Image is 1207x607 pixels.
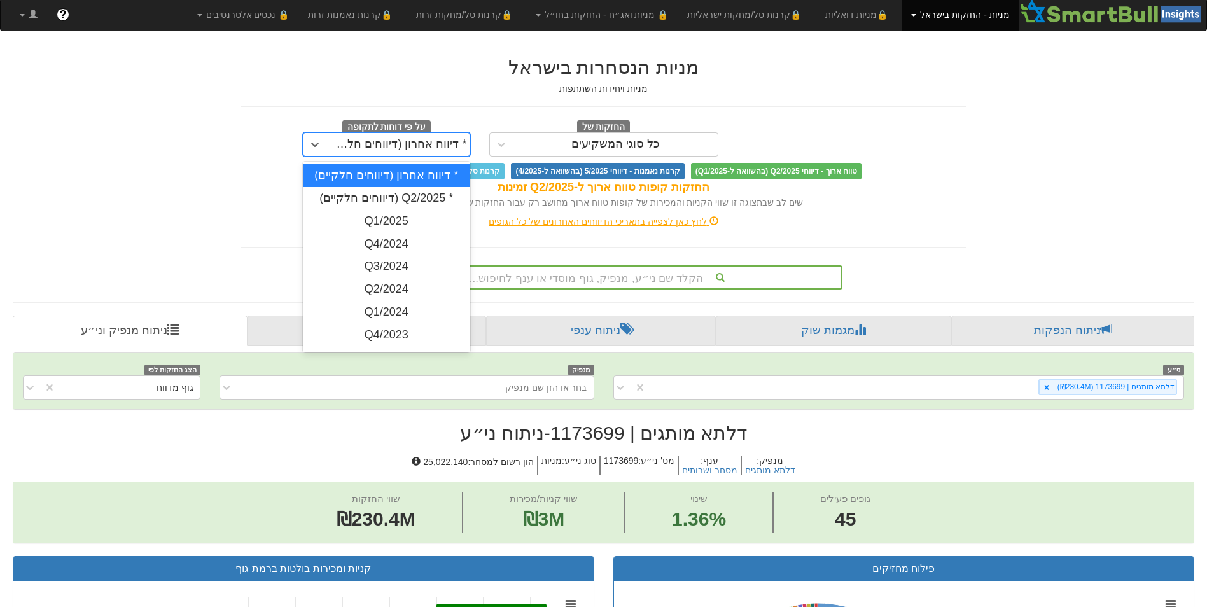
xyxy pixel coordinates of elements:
[741,456,799,476] h5: מנפיק :
[537,456,599,476] h5: סוג ני״ע : מניות
[303,187,470,210] div: * Q2/2025 (דיווחים חלקיים)
[624,563,1185,575] h3: פילוח מחזיקים
[510,493,578,504] span: שווי קניות/מכירות
[820,506,870,533] span: 45
[523,508,565,529] span: ₪3M
[342,120,431,134] span: על פי דוחות לתקופה
[241,179,966,196] div: החזקות קופות טווח ארוך ל-Q2/2025 זמינות
[144,365,200,375] span: הצג החזקות לפי
[716,316,951,346] a: מגמות שוק
[682,466,737,475] button: מסחר ושרותים
[241,196,966,209] div: שים לב שבתצוגה זו שווי הקניות והמכירות של קופות טווח ארוך מחושב רק עבור החזקות שדווחו ל Q2/2025
[23,563,584,575] h3: קניות ומכירות בולטות ברמת גוף
[690,493,708,504] span: שינוי
[248,316,486,346] a: פרופיל משקיע
[678,456,741,476] h5: ענף :
[366,267,841,288] div: הקלד שם ני״ע, מנפיק, גוף מוסדי או ענף לחיפוש...
[337,508,415,529] span: ₪230.4M
[232,215,976,228] div: לחץ כאן לצפייה בתאריכי הדיווחים האחרונים של כל הגופים
[511,163,684,179] span: קרנות נאמנות - דיווחי 5/2025 (בהשוואה ל-4/2025)
[241,84,966,94] h5: מניות ויחידות השתתפות
[303,324,470,347] div: Q4/2023
[303,255,470,278] div: Q3/2024
[330,138,467,151] div: * דיווח אחרון (דיווחים חלקיים)
[408,456,537,476] h5: הון רשום למסחר : 25,022,140
[599,456,678,476] h5: מס' ני״ע : 1173699
[59,8,66,21] span: ?
[13,316,248,346] a: ניתוח מנפיק וני״ע
[691,163,862,179] span: טווח ארוך - דיווחי Q2/2025 (בהשוואה ל-Q1/2025)
[303,347,470,370] div: Q3/2023
[571,138,660,151] div: כל סוגי המשקיעים
[745,466,795,475] button: דלתא מותגים
[486,316,716,346] a: ניתוח ענפי
[303,278,470,301] div: Q2/2024
[303,164,470,187] div: * דיווח אחרון (דיווחים חלקיים)
[672,506,726,533] span: 1.36%
[1163,365,1184,375] span: ני״ע
[568,365,594,375] span: מנפיק
[303,210,470,233] div: Q1/2025
[303,301,470,324] div: Q1/2024
[303,233,470,256] div: Q4/2024
[13,422,1194,443] h2: דלתא מותגים | 1173699 - ניתוח ני״ע
[505,381,587,394] div: בחר או הזן שם מנפיק
[1054,380,1176,394] div: דלתא מותגים | 1173699 (₪230.4M)
[820,493,870,504] span: גופים פעילים
[577,120,631,134] span: החזקות של
[157,381,193,394] div: גוף מדווח
[951,316,1194,346] a: ניתוח הנפקות
[241,57,966,78] h2: מניות הנסחרות בישראל
[352,493,400,504] span: שווי החזקות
